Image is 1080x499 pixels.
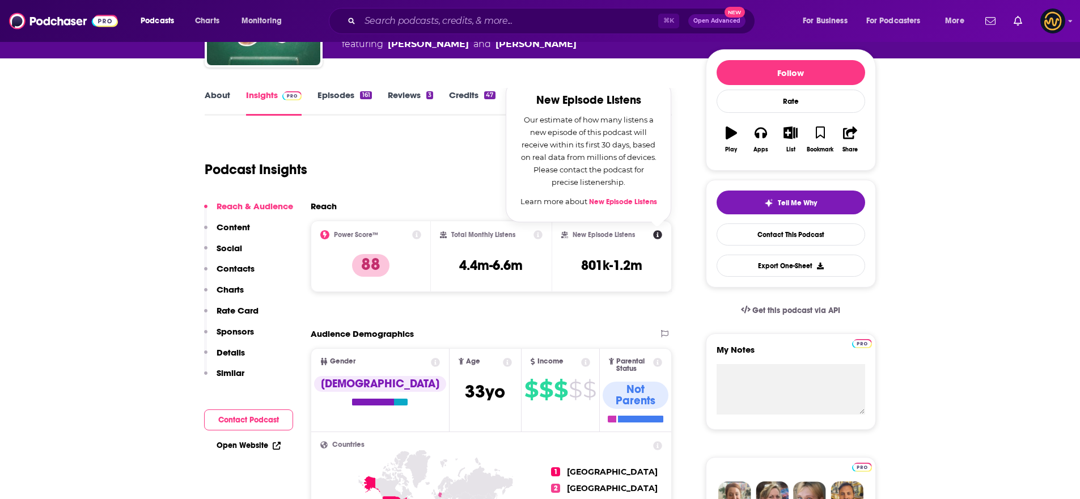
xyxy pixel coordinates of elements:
button: tell me why sparkleTell Me Why [717,191,865,214]
span: [GEOGRAPHIC_DATA] [567,467,658,477]
span: Income [537,358,564,365]
label: My Notes [717,344,865,364]
button: Export One-Sheet [717,255,865,277]
span: [GEOGRAPHIC_DATA] [567,483,658,493]
button: Charts [204,284,244,305]
span: New [725,7,745,18]
h1: Podcast Insights [205,161,307,178]
img: Podchaser Pro [852,463,872,472]
a: Jason Kelce [388,37,469,51]
span: ⌘ K [658,14,679,28]
button: Similar [204,367,244,388]
img: Podchaser Pro [282,91,302,100]
h3: 4.4m-6.6m [459,257,523,274]
a: InsightsPodchaser Pro [246,90,302,116]
span: 33 yo [465,380,505,403]
button: Content [204,222,250,243]
h2: Audience Demographics [311,328,414,339]
div: Search podcasts, credits, & more... [340,8,766,34]
h2: Power Score™ [334,231,378,239]
span: 1 [551,467,560,476]
button: List [776,119,805,160]
div: Share [842,146,858,153]
a: Open Website [217,441,281,450]
button: Contact Podcast [204,409,293,430]
div: List [786,146,795,153]
span: $ [539,380,553,399]
button: Sponsors [204,326,254,347]
button: Social [204,243,242,264]
button: Contacts [204,263,255,284]
a: Pro website [852,461,872,472]
a: Travis Kelce [495,37,577,51]
p: Similar [217,367,244,378]
div: 3 [426,91,433,99]
p: Our estimate of how many listens a new episode of this podcast will receive within its first 30 d... [520,113,657,188]
div: Not Parents [603,382,669,409]
span: featuring [342,37,577,51]
p: Sponsors [217,326,254,337]
a: Credits47 [449,90,495,116]
div: 161 [360,91,371,99]
div: [DEMOGRAPHIC_DATA] [314,376,446,392]
p: Rate Card [217,305,259,316]
button: open menu [795,12,862,30]
span: $ [524,380,538,399]
span: Get this podcast via API [752,306,840,315]
span: $ [569,380,582,399]
h2: New Episode Listens [520,94,657,107]
h2: Total Monthly Listens [451,231,515,239]
a: New Episode Listens [589,197,657,206]
span: $ [554,380,567,399]
p: Charts [217,284,244,295]
input: Search podcasts, credits, & more... [360,12,658,30]
button: Show profile menu [1040,9,1065,33]
span: For Podcasters [866,13,921,29]
button: open menu [859,12,937,30]
p: Content [217,222,250,232]
span: Charts [195,13,219,29]
span: Podcasts [141,13,174,29]
span: Tell Me Why [778,198,817,208]
span: $ [583,380,596,399]
p: Reach & Audience [217,201,293,212]
p: Details [217,347,245,358]
button: Follow [717,60,865,85]
h2: Reach [311,201,337,212]
button: Open AdvancedNew [688,14,746,28]
img: Podchaser - Follow, Share and Rate Podcasts [9,10,118,32]
a: Show notifications dropdown [981,11,1000,31]
img: tell me why sparkle [764,198,773,208]
img: User Profile [1040,9,1065,33]
p: Contacts [217,263,255,274]
button: Bookmark [806,119,835,160]
a: Show notifications dropdown [1009,11,1027,31]
span: Parental Status [616,358,651,373]
p: Social [217,243,242,253]
a: Get this podcast via API [732,297,850,324]
div: 47 [484,91,495,99]
button: Share [835,119,865,160]
button: open menu [234,12,297,30]
a: Contact This Podcast [717,223,865,246]
h2: New Episode Listens [573,231,635,239]
span: Age [466,358,480,365]
div: Bookmark [807,146,833,153]
img: Podchaser Pro [852,339,872,348]
span: Open Advanced [693,18,740,24]
p: Learn more about [520,195,657,208]
p: 88 [352,254,389,277]
button: Rate Card [204,305,259,326]
div: Apps [753,146,768,153]
span: Countries [332,441,365,449]
a: Reviews3 [388,90,433,116]
button: Play [717,119,746,160]
div: Rate [717,90,865,113]
a: Episodes161 [317,90,371,116]
button: Details [204,347,245,368]
span: More [945,13,964,29]
button: Reach & Audience [204,201,293,222]
button: open menu [133,12,189,30]
span: Gender [330,358,355,365]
